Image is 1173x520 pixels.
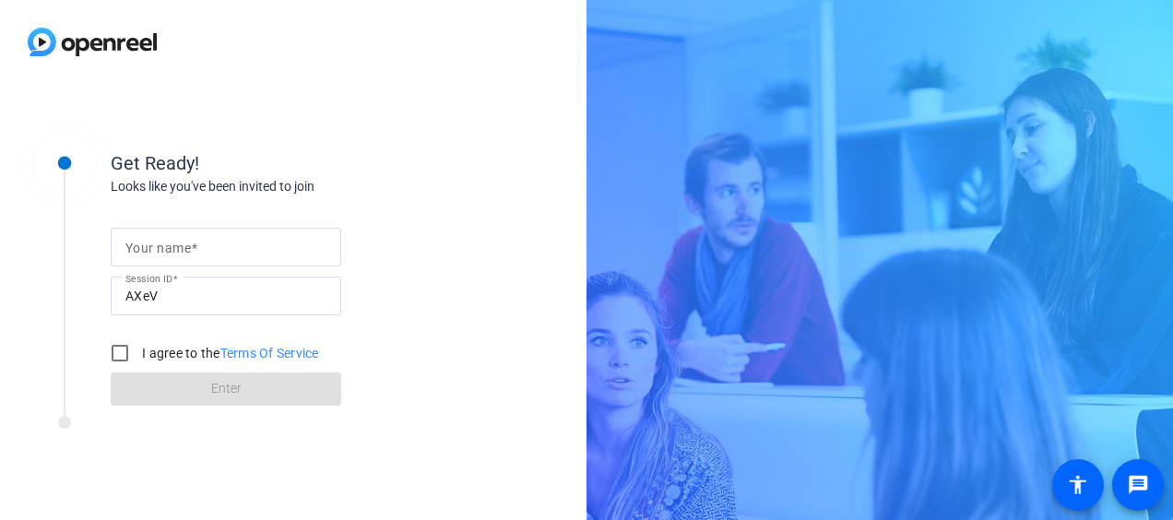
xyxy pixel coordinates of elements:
mat-icon: accessibility [1067,474,1089,496]
mat-icon: message [1127,474,1149,496]
mat-label: Your name [125,241,191,255]
a: Terms Of Service [220,346,319,360]
label: I agree to the [138,344,319,362]
div: Looks like you've been invited to join [111,177,480,196]
mat-label: Session ID [125,273,172,284]
div: Get Ready! [111,149,480,177]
